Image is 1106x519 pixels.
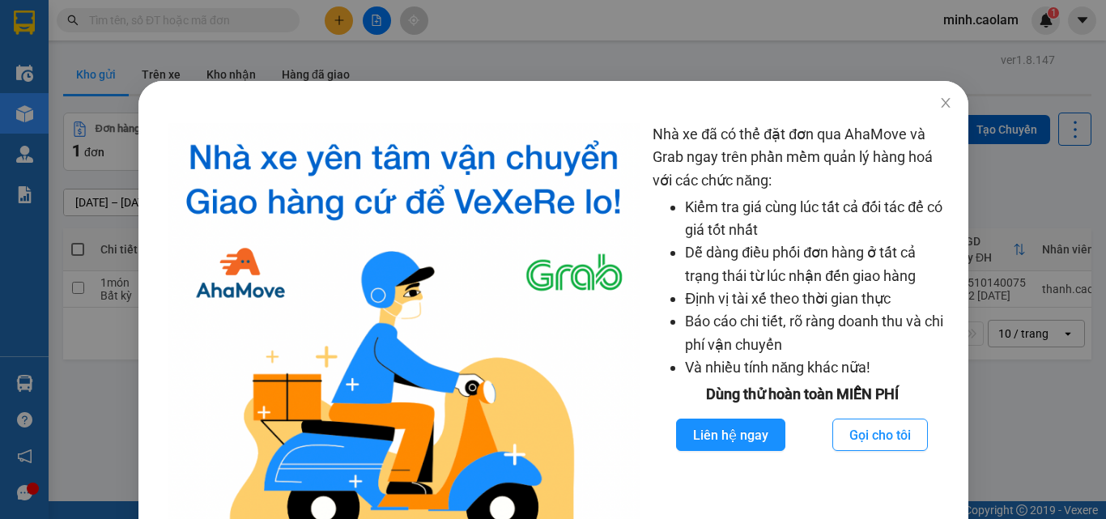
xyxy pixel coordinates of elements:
[849,425,911,445] span: Gọi cho tôi
[676,419,785,451] button: Liên hệ ngay
[685,356,951,379] li: Và nhiều tính năng khác nữa!
[938,96,951,109] span: close
[653,383,951,406] div: Dùng thử hoàn toàn MIỄN PHÍ
[685,287,951,310] li: Định vị tài xế theo thời gian thực
[922,81,968,126] button: Close
[685,310,951,356] li: Báo cáo chi tiết, rõ ràng doanh thu và chi phí vận chuyển
[685,241,951,287] li: Dễ dàng điều phối đơn hàng ở tất cả trạng thái từ lúc nhận đến giao hàng
[832,419,928,451] button: Gọi cho tôi
[693,425,768,445] span: Liên hệ ngay
[685,196,951,242] li: Kiểm tra giá cùng lúc tất cả đối tác để có giá tốt nhất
